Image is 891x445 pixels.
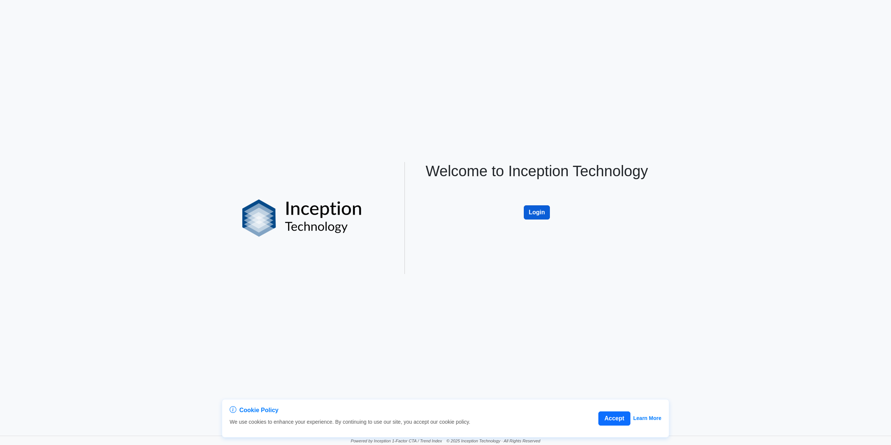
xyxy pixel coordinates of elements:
[230,418,470,426] p: We use cookies to enhance your experience. By continuing to use our site, you accept our cookie p...
[524,205,550,220] button: Login
[524,197,550,204] a: Login
[633,414,661,422] a: Learn More
[239,406,278,415] span: Cookie Policy
[418,162,655,180] h1: Welcome to Inception Technology
[598,411,630,426] button: Accept
[242,199,362,237] img: logo%20black.png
